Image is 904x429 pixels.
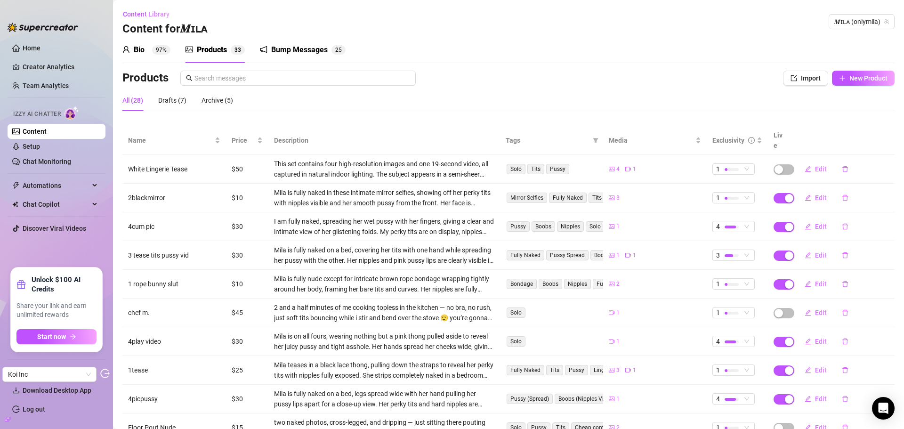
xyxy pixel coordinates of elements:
[507,250,544,260] span: Fully Naked
[609,166,614,172] span: picture
[23,225,86,232] a: Discover Viral Videos
[834,305,856,320] button: delete
[797,305,834,320] button: Edit
[791,75,797,81] span: import
[609,310,614,316] span: video-camera
[507,365,544,375] span: Fully Naked
[716,279,720,289] span: 1
[507,279,537,289] span: Bondage
[609,396,614,402] span: picture
[805,252,811,259] span: edit
[128,135,213,146] span: Name
[783,71,828,86] button: Import
[849,74,888,82] span: New Product
[716,250,720,260] span: 3
[633,165,636,174] span: 1
[339,47,342,53] span: 5
[507,308,525,318] span: Solo
[842,252,848,259] span: delete
[564,279,591,289] span: Nipples
[842,396,848,402] span: delete
[234,47,238,53] span: 3
[507,221,530,232] span: Pussy
[186,46,193,53] span: picture
[274,159,494,179] div: This set contains four high-resolution images and one 19-second video, all captured in natural in...
[591,133,600,147] span: filter
[805,338,811,345] span: edit
[226,327,268,356] td: $30
[122,299,226,327] td: chef m.
[226,241,268,270] td: $30
[801,74,821,82] span: Import
[226,126,268,155] th: Price
[815,309,827,316] span: Edit
[274,302,494,323] div: 2 and a half minutes of me cooking topless in the kitchen — no bra, no rush, just soft tits bounc...
[274,360,494,380] div: Mila teases in a black lace thong, pulling down the straps to reveal her perky tits with nipples ...
[616,222,620,231] span: 1
[590,365,617,375] span: Lingerie
[834,248,856,263] button: delete
[815,165,827,173] span: Edit
[23,387,91,394] span: Download Desktop App
[815,194,827,202] span: Edit
[271,44,328,56] div: Bump Messages
[122,212,226,241] td: 4cum pic
[226,212,268,241] td: $30
[872,397,895,420] div: Open Intercom Messenger
[805,223,811,230] span: edit
[122,7,177,22] button: Content Library
[616,337,620,346] span: 1
[226,270,268,299] td: $10
[122,71,169,86] h3: Products
[5,416,11,422] span: build
[589,193,605,203] span: Tits
[716,308,720,318] span: 1
[331,45,346,55] sup: 25
[226,385,268,413] td: $30
[716,365,720,375] span: 1
[335,47,339,53] span: 2
[555,394,621,404] span: Boobs (Nipples Visible)
[616,194,620,202] span: 3
[274,187,494,208] div: Mila is fully naked in these intimate mirror selfies, showing off her perky tits with nipples vis...
[122,155,226,184] td: White Lingerie Tease
[609,135,694,146] span: Media
[202,95,233,105] div: Archive (5)
[134,44,145,56] div: Bio
[748,137,755,144] span: info-circle
[815,395,827,403] span: Edit
[16,301,97,320] span: Share your link and earn unlimited rewards
[834,363,856,378] button: delete
[616,395,620,404] span: 1
[274,389,494,409] div: Mila is fully naked on a bed, legs spread wide with her hand pulling her pussy lips apart for a c...
[532,221,555,232] span: Boobs
[839,75,846,81] span: plus
[805,194,811,201] span: edit
[842,367,848,373] span: delete
[633,251,636,260] span: 1
[797,391,834,406] button: Edit
[815,338,827,345] span: Edit
[274,331,494,352] div: Mila is on all fours, wearing nothing but a pink thong pulled aside to reveal her juicy pussy and...
[23,59,98,74] a: Creator Analytics
[716,221,720,232] span: 4
[226,184,268,212] td: $10
[274,274,494,294] div: Mila is fully nude except for intricate brown rope bondage wrapping tightly around her body, fram...
[122,22,207,37] h3: Content for 𝑴ɪʟᴀ
[16,280,26,289] span: gift
[23,143,40,150] a: Setup
[226,299,268,327] td: $45
[100,369,110,378] span: logout
[274,245,494,266] div: Mila is fully naked on a bed, covering her tits with one hand while spreading her pussy with the ...
[842,166,848,172] span: delete
[625,252,631,258] span: video-camera
[797,219,834,234] button: Edit
[122,126,226,155] th: Name
[616,366,620,375] span: 3
[609,195,614,201] span: picture
[32,275,97,294] strong: Unlock $100 AI Credits
[507,164,525,174] span: Solo
[8,367,91,381] span: Koi Inc
[260,46,267,53] span: notification
[609,281,614,287] span: picture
